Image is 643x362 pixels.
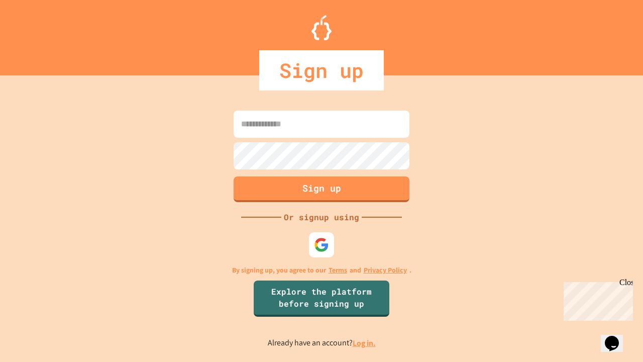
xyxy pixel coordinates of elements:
[254,281,389,317] a: Explore the platform before signing up
[234,176,409,202] button: Sign up
[329,265,347,276] a: Terms
[353,338,376,348] a: Log in.
[259,50,384,90] div: Sign up
[314,237,329,252] img: google-icon.svg
[601,322,633,352] iframe: chat widget
[281,211,362,223] div: Or signup using
[4,4,69,64] div: Chat with us now!Close
[232,265,411,276] p: By signing up, you agree to our and .
[311,15,332,40] img: Logo.svg
[560,278,633,321] iframe: chat widget
[364,265,407,276] a: Privacy Policy
[268,337,376,349] p: Already have an account?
